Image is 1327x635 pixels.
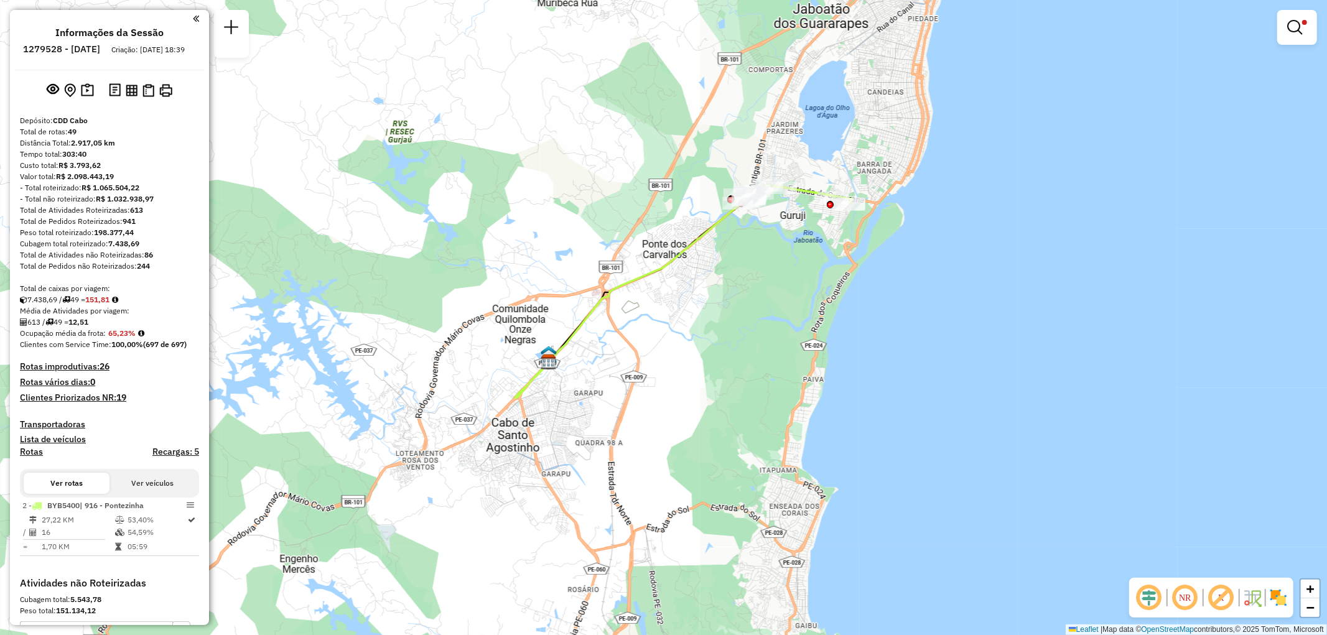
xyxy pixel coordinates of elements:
[106,81,123,100] button: Logs desbloquear sessão
[20,261,199,272] div: Total de Pedidos não Roteirizados:
[1206,583,1236,613] span: Exibir rótulo
[140,81,157,100] button: Visualizar Romaneio
[20,238,199,249] div: Cubagem total roteirizado:
[1306,600,1315,615] span: −
[1306,581,1315,596] span: +
[20,216,199,227] div: Total de Pedidos Roteirizados:
[1242,588,1262,608] img: Fluxo de ruas
[94,228,134,237] strong: 198.377,44
[20,605,199,616] div: Peso total:
[20,340,111,349] span: Clientes com Service Time:
[20,434,199,445] h4: Lista de veículos
[20,419,199,430] h4: Transportadoras
[20,296,27,304] i: Cubagem total roteirizado
[20,577,199,589] h4: Atividades não Roteirizadas
[115,529,124,536] i: % de utilização da cubagem
[123,81,140,98] button: Visualizar relatório de Roteirização
[108,239,139,248] strong: 7.438,69
[1101,625,1102,634] span: |
[20,227,199,238] div: Peso total roteirizado:
[78,81,96,100] button: Painel de Sugestão
[29,529,37,536] i: Total de Atividades
[1134,583,1164,613] span: Ocultar deslocamento
[189,516,196,524] i: Rota otimizada
[1269,588,1288,608] img: Exibir/Ocultar setores
[1066,624,1327,635] div: Map data © contributors,© 2025 TomTom, Microsoft
[71,138,115,147] strong: 2.917,05 km
[41,514,114,526] td: 27,22 KM
[20,149,199,160] div: Tempo total:
[20,205,199,216] div: Total de Atividades Roteirizadas:
[106,44,190,55] div: Criação: [DATE] 18:39
[20,317,199,328] div: 613 / 49 =
[20,294,199,305] div: 7.438,69 / 49 =
[138,330,144,337] em: Média calculada utilizando a maior ocupação (%Peso ou %Cubagem) de cada rota da sessão. Rotas cro...
[116,392,126,403] strong: 19
[157,81,175,100] button: Imprimir Rotas
[22,501,144,510] span: 2 -
[20,328,106,338] span: Ocupação média da frota:
[56,172,114,181] strong: R$ 2.098.443,19
[1301,580,1320,598] a: Zoom in
[20,171,199,182] div: Valor total:
[109,473,195,494] button: Ver veículos
[20,193,199,205] div: - Total não roteirizado:
[127,514,187,526] td: 53,40%
[53,116,88,125] strong: CDD Cabo
[20,160,199,171] div: Custo total:
[127,540,187,553] td: 05:59
[62,149,86,159] strong: 303:40
[123,216,136,226] strong: 941
[20,283,199,294] div: Total de caixas por viagem:
[47,501,80,510] span: BYB5400
[137,261,150,271] strong: 244
[24,473,109,494] button: Ver rotas
[20,137,199,149] div: Distância Total:
[56,606,96,615] strong: 151.134,12
[22,526,29,539] td: /
[111,340,143,349] strong: 100,00%
[115,516,124,524] i: % de utilização do peso
[130,205,143,215] strong: 613
[541,345,557,361] img: 309 UDC Light CDD Cabo
[144,250,153,259] strong: 86
[22,540,29,553] td: =
[20,249,199,261] div: Total de Atividades não Roteirizadas:
[29,516,37,524] i: Distância Total
[20,447,43,457] a: Rotas
[127,526,187,539] td: 54,59%
[58,160,101,170] strong: R$ 3.793,62
[62,296,70,304] i: Total de rotas
[23,44,100,55] h6: 1279528 - [DATE]
[115,543,121,550] i: Tempo total em rota
[45,318,54,326] i: Total de rotas
[20,377,199,387] h4: Rotas vários dias:
[81,183,139,192] strong: R$ 1.065.504,22
[41,540,114,553] td: 1,70 KM
[541,354,557,370] img: CDD Cabo
[1069,625,1099,634] a: Leaflet
[90,376,95,387] strong: 0
[187,501,194,509] em: Opções
[20,182,199,193] div: - Total roteirizado:
[20,126,199,137] div: Total de rotas:
[108,328,136,338] strong: 65,23%
[1170,583,1200,613] span: Ocultar NR
[143,340,187,349] strong: (697 de 697)
[68,317,88,327] strong: 12,51
[20,318,27,326] i: Total de Atividades
[152,447,199,457] h4: Recargas: 5
[112,296,118,304] i: Meta Caixas/viagem: 191,69 Diferença: -39,88
[20,305,199,317] div: Média de Atividades por viagem:
[80,501,144,510] span: | 916 - Pontezinha
[85,295,109,304] strong: 151,81
[20,361,199,372] h4: Rotas improdutivas:
[20,594,199,605] div: Cubagem total:
[193,11,199,25] a: Clique aqui para minimizar o painel
[20,392,199,403] h4: Clientes Priorizados NR:
[219,15,244,43] a: Nova sessão e pesquisa
[100,361,109,372] strong: 26
[1301,598,1320,617] a: Zoom out
[20,115,199,126] div: Depósito:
